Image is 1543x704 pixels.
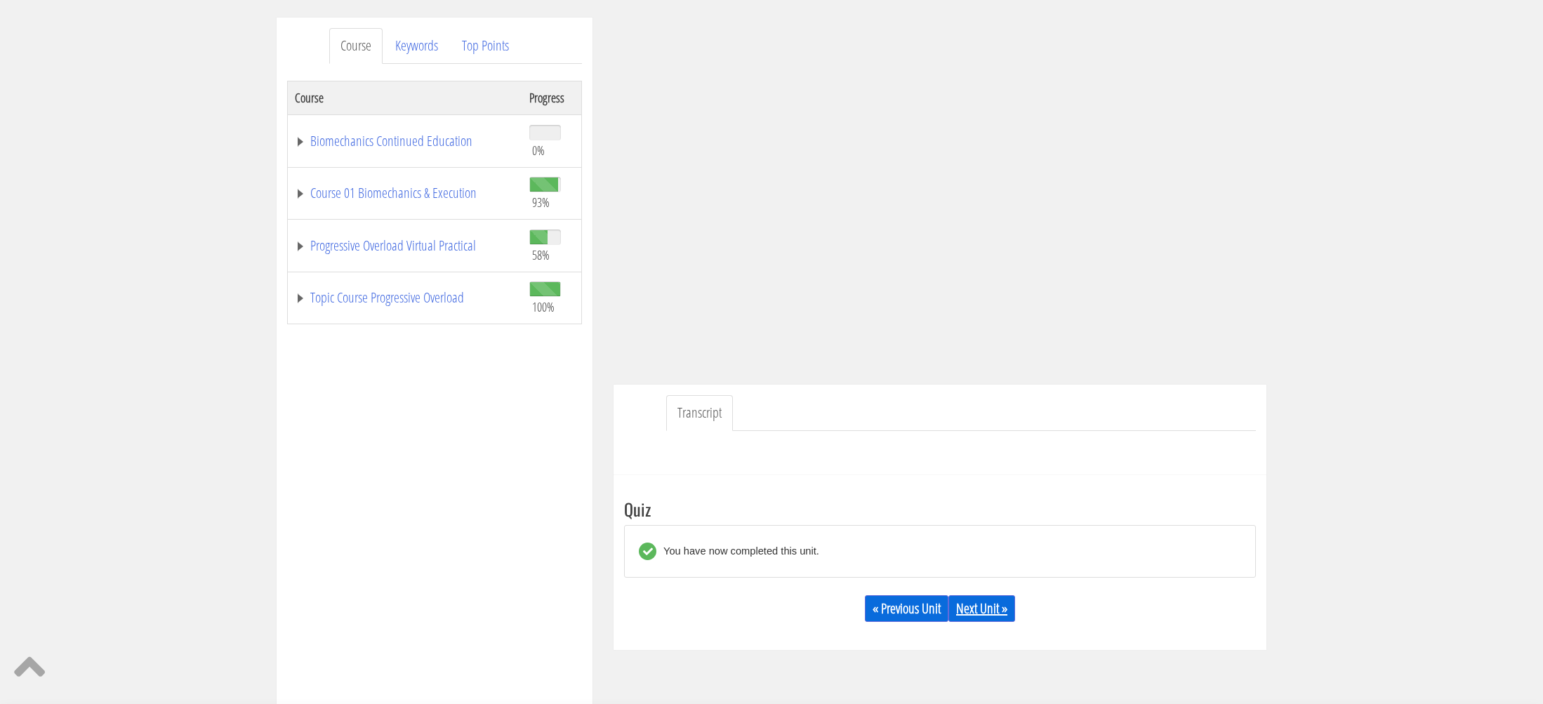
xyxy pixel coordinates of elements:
a: Course [329,28,383,64]
a: Progressive Overload Virtual Practical [295,239,515,253]
div: You have now completed this unit. [656,543,819,560]
a: Top Points [451,28,520,64]
a: Course 01 Biomechanics & Execution [295,186,515,200]
a: Biomechanics Continued Education [295,134,515,148]
span: 0% [532,142,545,158]
a: Keywords [384,28,449,64]
a: Topic Course Progressive Overload [295,291,515,305]
a: « Previous Unit [865,595,948,622]
span: 58% [532,247,550,263]
th: Course [288,81,523,114]
span: 100% [532,299,555,314]
h3: Quiz [624,500,1256,518]
a: Transcript [666,395,733,431]
a: Next Unit » [948,595,1015,622]
span: 93% [532,194,550,210]
th: Progress [522,81,581,114]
